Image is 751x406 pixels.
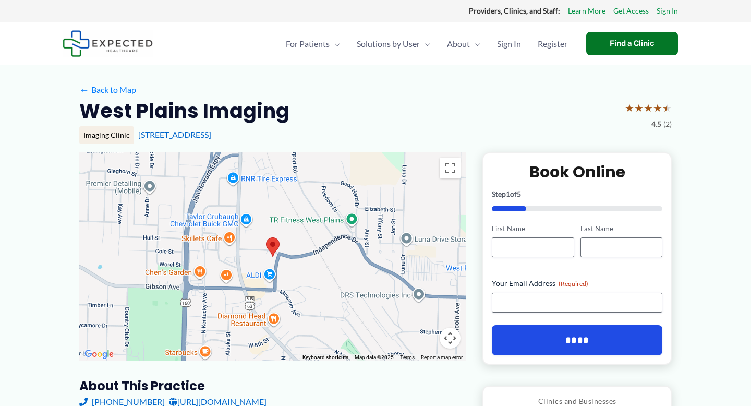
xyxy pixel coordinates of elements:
[613,4,649,18] a: Get Access
[82,348,116,361] img: Google
[492,278,662,289] label: Your Email Address
[517,189,521,198] span: 5
[625,98,634,117] span: ★
[662,98,672,117] span: ★
[663,117,672,131] span: (2)
[79,126,134,144] div: Imaging Clinic
[286,26,330,62] span: For Patients
[568,4,605,18] a: Learn More
[357,26,420,62] span: Solutions by User
[529,26,576,62] a: Register
[277,26,576,62] nav: Primary Site Navigation
[400,354,415,360] a: Terms
[580,224,662,234] label: Last Name
[492,190,662,198] p: Step of
[492,162,662,182] h2: Book Online
[651,117,661,131] span: 4.5
[440,158,461,178] button: Toggle fullscreen view
[82,348,116,361] a: Open this area in Google Maps (opens a new window)
[653,98,662,117] span: ★
[355,354,394,360] span: Map data ©2025
[506,189,510,198] span: 1
[492,224,574,234] label: First Name
[302,354,348,361] button: Keyboard shortcuts
[657,4,678,18] a: Sign In
[79,85,89,94] span: ←
[586,32,678,55] a: Find a Clinic
[420,26,430,62] span: Menu Toggle
[348,26,439,62] a: Solutions by UserMenu Toggle
[559,280,588,288] span: (Required)
[644,98,653,117] span: ★
[447,26,470,62] span: About
[277,26,348,62] a: For PatientsMenu Toggle
[538,26,567,62] span: Register
[439,26,489,62] a: AboutMenu Toggle
[79,98,289,124] h2: West Plains Imaging
[330,26,340,62] span: Menu Toggle
[63,30,153,57] img: Expected Healthcare Logo - side, dark font, small
[469,6,560,15] strong: Providers, Clinics, and Staff:
[421,354,463,360] a: Report a map error
[470,26,480,62] span: Menu Toggle
[79,378,466,394] h3: About this practice
[138,129,211,139] a: [STREET_ADDRESS]
[634,98,644,117] span: ★
[497,26,521,62] span: Sign In
[79,82,136,98] a: ←Back to Map
[489,26,529,62] a: Sign In
[440,328,461,349] button: Map camera controls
